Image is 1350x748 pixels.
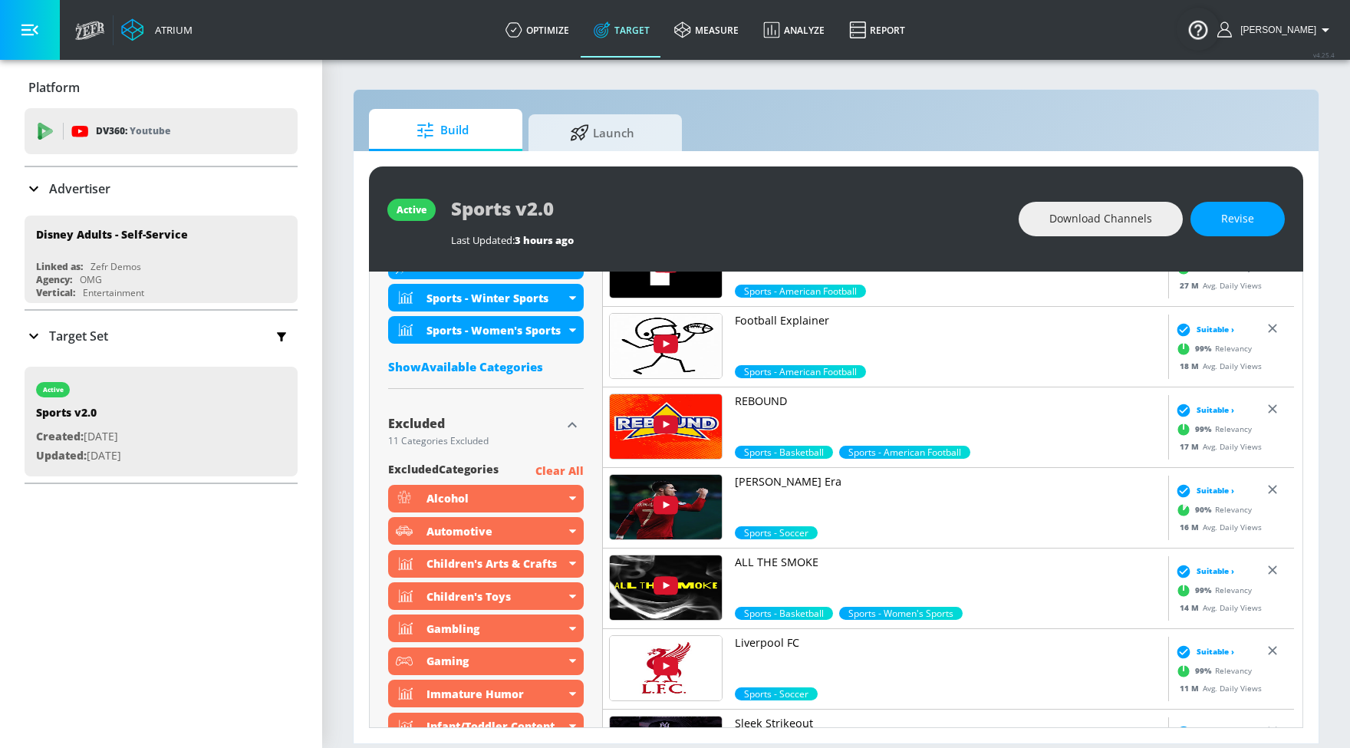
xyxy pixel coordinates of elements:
[735,526,818,539] span: Sports - Soccer
[837,2,917,58] a: Report
[1172,683,1262,694] div: Avg. Daily Views
[1049,209,1152,229] span: Download Channels
[25,367,298,476] div: activeSports v2.0Created:[DATE]Updated:[DATE]
[36,260,83,273] div: Linked as:
[1172,361,1262,372] div: Avg. Daily Views
[735,555,1162,570] p: ALL THE SMOKE
[388,582,584,610] div: Children's Toys
[1197,404,1234,416] span: Suitable ›
[426,491,565,506] div: Alcohol
[1197,324,1234,335] span: Suitable ›
[388,316,584,344] div: Sports - Women's Sports
[426,556,565,571] div: Children's Arts & Crafts
[735,313,1162,365] a: Football Explainer
[149,23,193,37] div: Atrium
[1197,727,1234,738] span: Suitable ›
[80,273,102,286] div: OMG
[735,555,1162,607] a: ALL THE SMOKE
[388,517,584,545] div: Automotive
[1172,644,1234,660] div: Suitable ›
[388,417,561,430] div: Excluded
[735,394,1162,409] p: REBOUND
[1197,565,1234,577] span: Suitable ›
[96,123,170,140] p: DV360:
[388,550,584,578] div: Children's Arts & Crafts
[36,429,84,443] span: Created:
[388,485,584,512] div: Alcohol
[25,216,298,303] div: Disney Adults - Self-ServiceLinked as:Zefr DemosAgency:OMGVertical:Entertainment
[1197,646,1234,657] span: Suitable ›
[426,654,565,668] div: Gaming
[1313,51,1335,59] span: v 4.25.4
[735,474,1162,489] p: [PERSON_NAME] Era
[735,526,818,539] div: 90.0%
[451,233,1003,247] div: Last Updated:
[610,475,722,539] img: UUzCe3OdhJIj6bKt0ZLjn-pA
[839,446,970,459] span: Sports - American Football
[735,313,1162,328] p: Football Explainer
[1180,602,1203,613] span: 14 M
[1190,202,1285,236] button: Revise
[426,621,565,636] div: Gambling
[1234,25,1316,35] span: login as: michael.villalobos@zefr.com
[1172,418,1252,441] div: Relevancy
[735,687,818,700] span: Sports - Soccer
[36,448,87,463] span: Updated:
[1180,522,1203,532] span: 16 M
[1019,202,1183,236] button: Download Channels
[535,462,584,481] p: Clear All
[426,687,565,701] div: Immature Humor
[426,524,565,539] div: Automotive
[735,446,833,459] span: Sports - Basketball
[839,607,963,620] span: Sports - Women's Sports
[1172,322,1234,338] div: Suitable ›
[388,359,584,374] div: ShowAvailable Categories
[25,311,298,361] div: Target Set
[735,607,833,620] span: Sports - Basketball
[1172,660,1252,683] div: Relevancy
[1172,280,1262,292] div: Avg. Daily Views
[1180,361,1203,371] span: 18 M
[544,114,660,151] span: Launch
[426,323,565,338] div: Sports - Women's Sports
[25,66,298,109] div: Platform
[515,233,574,247] span: 3 hours ago
[751,2,837,58] a: Analyze
[1172,564,1234,579] div: Suitable ›
[735,365,866,378] div: 99.0%
[36,405,121,427] div: Sports v2.0
[388,647,584,675] div: Gaming
[735,285,866,298] span: Sports - American Football
[384,112,501,149] span: Build
[735,635,1162,687] a: Liverpool FC
[735,474,1162,526] a: [PERSON_NAME] Era
[581,2,662,58] a: Target
[735,607,833,620] div: 99.0%
[610,636,722,700] img: UU9LQwHZoucFT94I2h6JOcjw
[1195,423,1215,435] span: 99 %
[1172,522,1262,533] div: Avg. Daily Views
[1172,441,1262,453] div: Avg. Daily Views
[735,716,1162,731] p: Sleek Strikeout
[388,713,584,740] div: Infant/Toddler Content
[839,446,970,459] div: 50.0%
[610,394,722,459] img: UUVepIJedg6BMQeSgjPY4e6A
[610,555,722,620] img: UU2ozVs4pg2K3uFLw6-0ayCQ
[426,291,565,305] div: Sports - Winter Sports
[1195,343,1215,354] span: 99 %
[1177,8,1220,51] button: Open Resource Center
[1195,504,1215,516] span: 90 %
[1180,683,1203,694] span: 11 M
[1172,725,1234,740] div: Suitable ›
[1197,485,1234,496] span: Suitable ›
[1172,483,1234,499] div: Suitable ›
[1180,280,1203,291] span: 27 M
[1195,585,1215,596] span: 99 %
[36,286,75,299] div: Vertical:
[397,203,426,216] div: active
[1172,338,1252,361] div: Relevancy
[426,719,565,733] div: Infant/Toddler Content
[493,2,581,58] a: optimize
[121,18,193,41] a: Atrium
